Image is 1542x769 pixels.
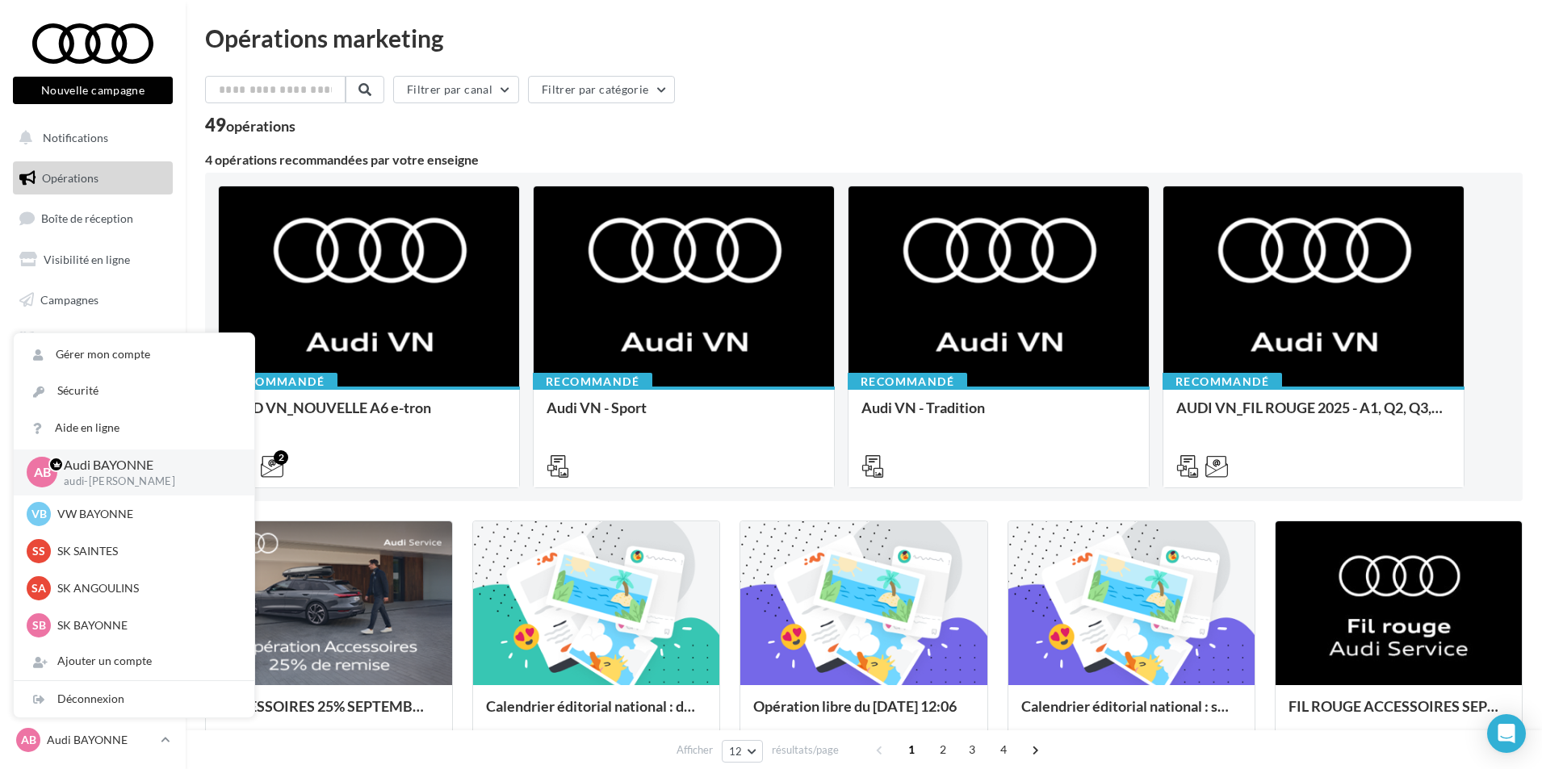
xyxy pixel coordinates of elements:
[861,399,1136,432] div: Audi VN - Tradition
[991,737,1016,763] span: 4
[31,506,47,522] span: VB
[57,543,235,559] p: SK SAINTES
[393,76,519,103] button: Filtrer par canal
[13,725,173,755] a: AB Audi BAYONNE
[40,292,98,306] span: Campagnes
[930,737,956,763] span: 2
[21,732,36,748] span: AB
[274,450,288,465] div: 2
[10,323,176,357] a: Médiathèque
[32,617,46,633] span: SB
[1163,373,1282,391] div: Recommandé
[43,131,108,144] span: Notifications
[528,76,675,103] button: Filtrer par catégorie
[1487,714,1526,753] div: Open Intercom Messenger
[486,698,706,730] div: Calendrier éditorial national : du 02.09 au 03.09
[729,745,743,758] span: 12
[10,121,170,155] button: Notifications
[205,26,1523,50] div: Opérations marketing
[57,506,235,522] p: VW BAYONNE
[32,543,45,559] span: SS
[547,399,821,432] div: Audi VN - Sport
[57,580,235,596] p: SK ANGOULINS
[1288,698,1509,730] div: FIL ROUGE ACCESSOIRES SEPTEMBRE - AUDI SERVICE
[753,698,974,730] div: Opération libre du [DATE] 12:06
[848,373,967,391] div: Recommandé
[722,740,763,763] button: 12
[205,116,295,134] div: 49
[64,474,228,489] p: audi-[PERSON_NAME]
[41,211,133,225] span: Boîte de réception
[1021,698,1242,730] div: Calendrier éditorial national : semaine du 25.08 au 31.08
[14,410,254,446] a: Aide en ligne
[10,161,176,195] a: Opérations
[44,253,130,266] span: Visibilité en ligne
[899,737,924,763] span: 1
[57,617,235,633] p: SK BAYONNE
[1176,399,1451,432] div: AUDI VN_FIL ROUGE 2025 - A1, Q2, Q3, Q5 et Q4 e-tron
[677,742,713,758] span: Afficher
[14,681,254,717] div: Déconnexion
[47,732,154,748] p: Audi BAYONNE
[34,463,51,482] span: AB
[533,373,652,391] div: Recommandé
[10,283,176,317] a: Campagnes
[13,77,173,104] button: Nouvelle campagne
[14,643,254,679] div: Ajouter un compte
[226,119,295,133] div: opérations
[14,373,254,409] a: Sécurité
[205,153,1523,166] div: 4 opérations recommandées par votre enseigne
[10,363,176,411] a: AFFICHAGE PRESSE MD
[42,171,98,185] span: Opérations
[10,243,176,277] a: Visibilité en ligne
[959,737,985,763] span: 3
[14,336,254,373] a: Gérer mon compte
[64,456,228,474] p: Audi BAYONNE
[232,399,506,432] div: AUD VN_NOUVELLE A6 e-tron
[218,373,337,391] div: Recommandé
[772,742,839,758] span: résultats/page
[31,580,46,596] span: SA
[10,201,176,236] a: Boîte de réception
[219,698,439,730] div: ACCESSOIRES 25% SEPTEMBRE - AUDI SERVICE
